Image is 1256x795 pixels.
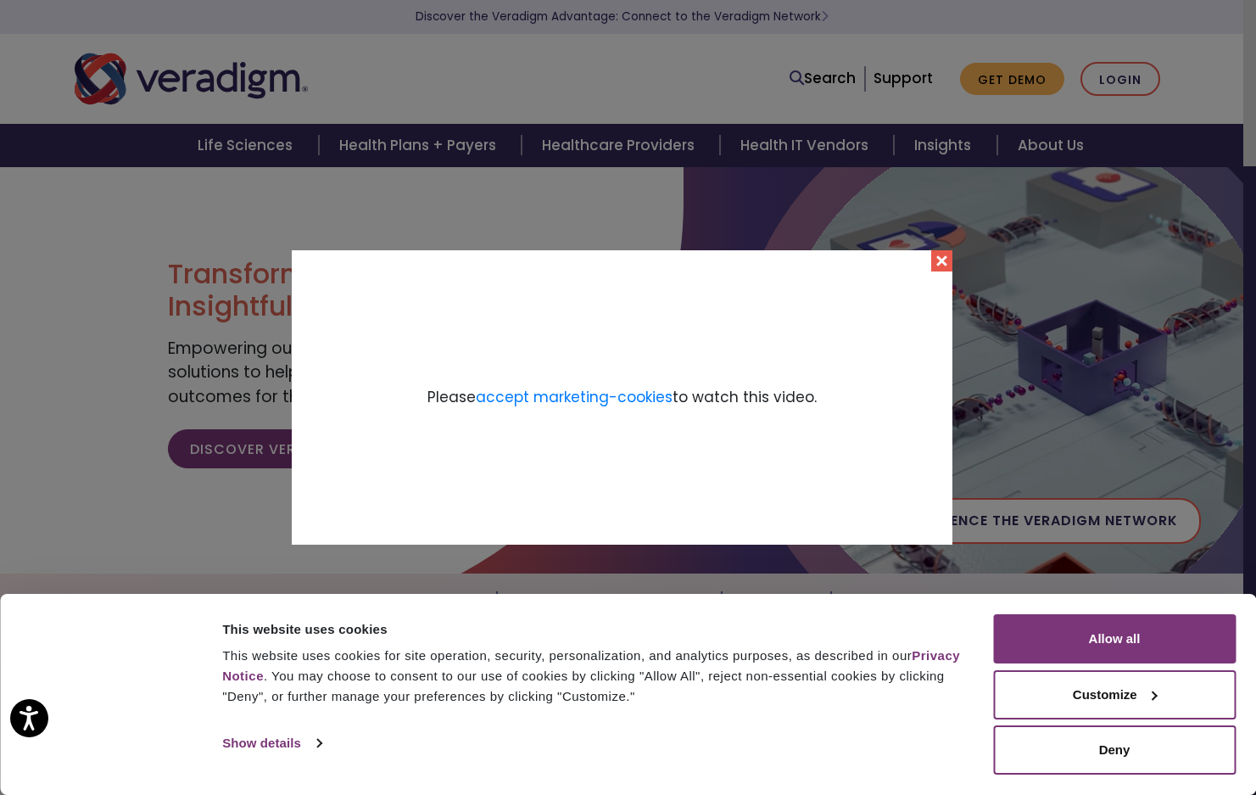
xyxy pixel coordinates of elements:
button: Customize [993,670,1236,719]
div: This website uses cookies for site operation, security, personalization, and analytics purposes, ... [222,646,974,707]
a: accept marketing-cookies [476,387,673,407]
button: Close [931,250,952,272]
div: Please to watch this video. [292,250,952,545]
button: Allow all [993,614,1236,663]
iframe: Drift Chat Widget [930,673,1236,775]
a: Show details [222,731,321,756]
div: This website uses cookies [222,619,974,640]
